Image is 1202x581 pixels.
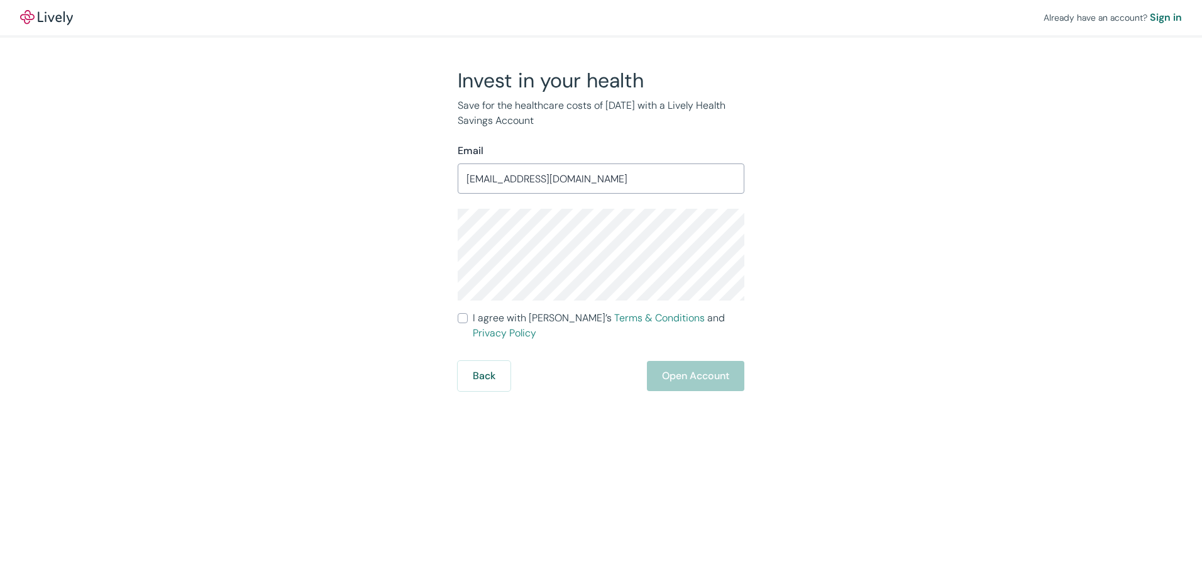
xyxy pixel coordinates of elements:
[458,98,744,128] p: Save for the healthcare costs of [DATE] with a Lively Health Savings Account
[20,10,73,25] img: Lively
[458,361,510,391] button: Back
[473,326,536,340] a: Privacy Policy
[458,68,744,93] h2: Invest in your health
[1044,10,1182,25] div: Already have an account?
[458,143,483,158] label: Email
[614,311,705,324] a: Terms & Conditions
[473,311,744,341] span: I agree with [PERSON_NAME]’s and
[1150,10,1182,25] a: Sign in
[20,10,73,25] a: LivelyLively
